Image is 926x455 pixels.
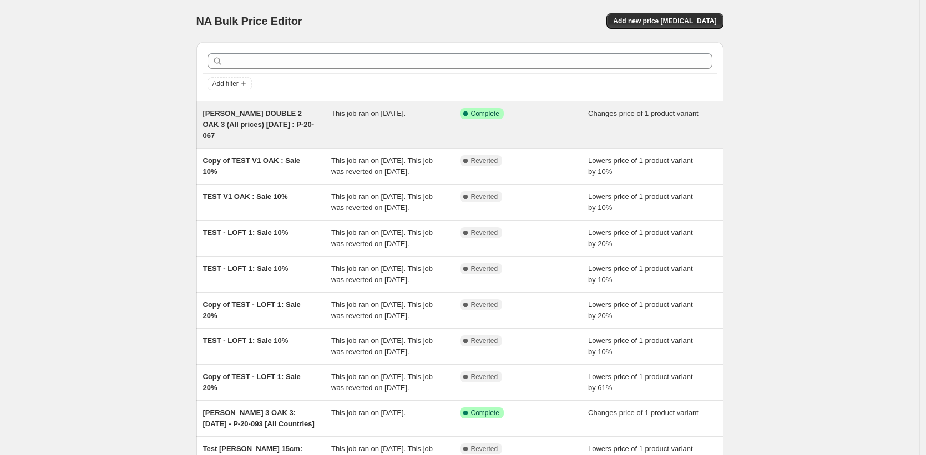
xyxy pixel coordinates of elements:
span: This job ran on [DATE]. [331,408,406,417]
span: TEST - LOFT 1: Sale 10% [203,264,289,273]
span: Reverted [471,336,498,345]
span: TEST - LOFT 1: Sale 10% [203,336,289,345]
span: Complete [471,109,499,118]
span: TEST V1 OAK : Sale 10% [203,192,288,201]
span: [PERSON_NAME] DOUBLE 2 OAK 3 (All prices) [DATE] : P-20-067 [203,109,315,140]
span: Copy of TEST - LOFT 1: Sale 20% [203,372,301,392]
span: This job ran on [DATE]. This job was reverted on [DATE]. [331,372,433,392]
button: Add filter [208,77,252,90]
span: Reverted [471,228,498,237]
span: Reverted [471,444,498,453]
span: Complete [471,408,499,417]
span: This job ran on [DATE]. This job was reverted on [DATE]. [331,192,433,212]
span: Lowers price of 1 product variant by 10% [588,336,693,356]
span: Lowers price of 1 product variant by 61% [588,372,693,392]
span: Reverted [471,192,498,201]
span: This job ran on [DATE]. This job was reverted on [DATE]. [331,228,433,248]
span: This job ran on [DATE]. [331,109,406,117]
span: Copy of TEST V1 OAK : Sale 10% [203,156,301,176]
span: Reverted [471,264,498,273]
span: Reverted [471,156,498,165]
span: TEST - LOFT 1: Sale 10% [203,228,289,237]
span: Lowers price of 1 product variant by 20% [588,228,693,248]
span: NA Bulk Price Editor [196,15,302,27]
span: Add filter [212,79,239,88]
span: Reverted [471,300,498,309]
span: This job ran on [DATE]. This job was reverted on [DATE]. [331,156,433,176]
span: Changes price of 1 product variant [588,109,699,117]
span: Copy of TEST - LOFT 1: Sale 20% [203,300,301,320]
span: [PERSON_NAME] 3 OAK 3: [DATE] - P-20-093 [All Countries] [203,408,315,428]
span: This job ran on [DATE]. This job was reverted on [DATE]. [331,300,433,320]
span: This job ran on [DATE]. This job was reverted on [DATE]. [331,336,433,356]
span: Lowers price of 1 product variant by 10% [588,156,693,176]
span: This job ran on [DATE]. This job was reverted on [DATE]. [331,264,433,284]
span: Reverted [471,372,498,381]
span: Lowers price of 1 product variant by 10% [588,192,693,212]
button: Add new price [MEDICAL_DATA] [606,13,723,29]
span: Lowers price of 1 product variant by 20% [588,300,693,320]
span: Changes price of 1 product variant [588,408,699,417]
span: Add new price [MEDICAL_DATA] [613,17,716,25]
span: Lowers price of 1 product variant by 10% [588,264,693,284]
